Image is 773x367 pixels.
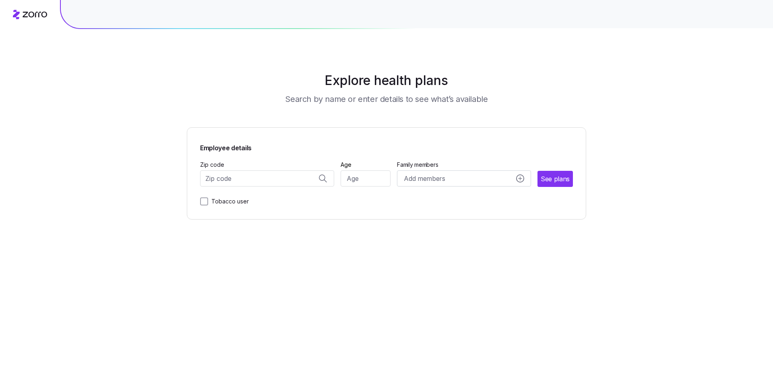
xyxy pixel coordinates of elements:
[208,197,249,206] label: Tobacco user
[341,170,391,187] input: Age
[285,93,488,105] h3: Search by name or enter details to see what’s available
[541,174,570,184] span: See plans
[200,160,224,169] label: Zip code
[397,161,531,169] span: Family members
[200,170,334,187] input: Zip code
[397,170,531,187] button: Add membersadd icon
[537,171,573,187] button: See plans
[516,174,524,182] svg: add icon
[404,174,445,184] span: Add members
[200,141,252,153] span: Employee details
[341,160,351,169] label: Age
[207,71,566,90] h1: Explore health plans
